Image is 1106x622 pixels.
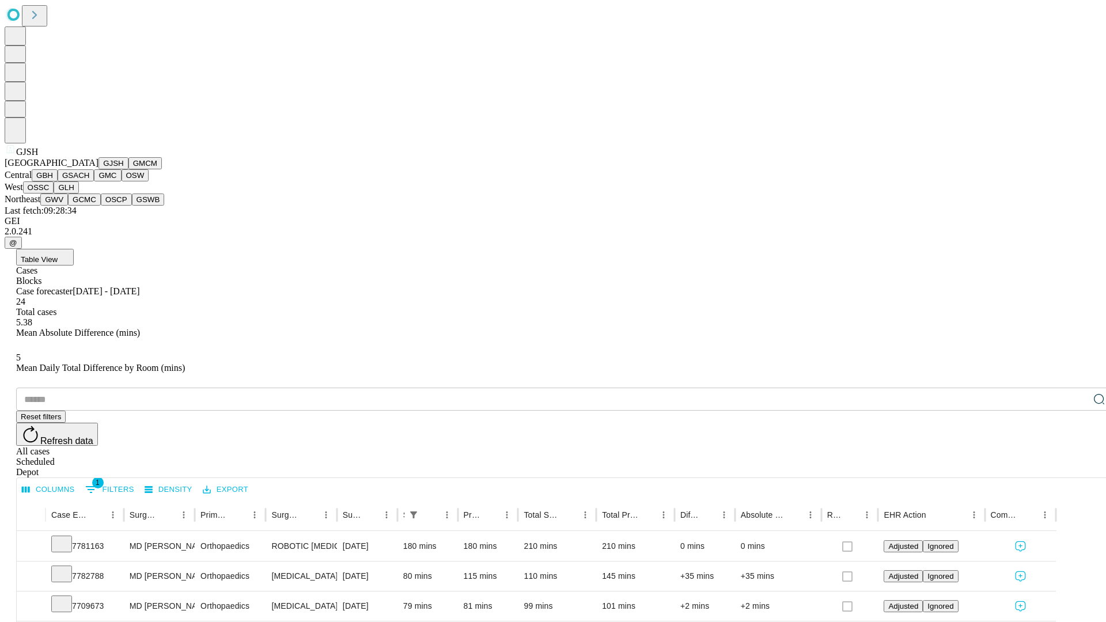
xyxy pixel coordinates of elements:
div: 145 mins [602,562,669,591]
div: Orthopaedics [200,562,260,591]
span: 1 [92,477,104,488]
div: 210 mins [602,532,669,561]
button: Density [142,481,195,499]
button: Show filters [82,480,137,499]
button: Menu [378,507,395,523]
div: 0 mins [741,532,816,561]
div: 180 mins [403,532,452,561]
div: Absolute Difference [741,510,785,519]
button: GMCM [128,157,162,169]
button: Ignored [923,600,958,612]
div: 7782788 [51,562,118,591]
div: Orthopaedics [200,591,260,621]
button: Adjusted [884,540,923,552]
div: Surgery Date [343,510,361,519]
button: Expand [22,537,40,557]
button: Menu [318,507,334,523]
span: Ignored [927,602,953,610]
div: 0 mins [680,532,729,561]
button: Sort [302,507,318,523]
button: @ [5,237,22,249]
button: GLH [54,181,78,194]
button: OSSC [23,181,54,194]
div: 101 mins [602,591,669,621]
div: Predicted In Room Duration [464,510,482,519]
div: [DATE] [343,562,392,591]
span: 24 [16,297,25,306]
button: Menu [656,507,672,523]
div: [MEDICAL_DATA] [MEDICAL_DATA] [271,562,331,591]
div: [MEDICAL_DATA] WITH [MEDICAL_DATA] REPAIR [271,591,331,621]
div: Primary Service [200,510,229,519]
div: 2.0.241 [5,226,1101,237]
button: Sort [362,507,378,523]
button: Table View [16,249,74,266]
button: Menu [105,507,121,523]
div: Comments [991,510,1020,519]
button: GCMC [68,194,101,206]
div: Surgery Name [271,510,300,519]
button: GBH [32,169,58,181]
span: [GEOGRAPHIC_DATA] [5,158,99,168]
button: Ignored [923,570,958,582]
div: EHR Action [884,510,926,519]
div: 79 mins [403,591,452,621]
button: Refresh data [16,423,98,446]
div: MD [PERSON_NAME] [PERSON_NAME] Md [130,532,189,561]
button: Menu [1037,507,1053,523]
div: +35 mins [680,562,729,591]
div: +35 mins [741,562,816,591]
button: Sort [423,507,439,523]
div: ROBOTIC [MEDICAL_DATA] KNEE TOTAL [271,532,331,561]
button: Adjusted [884,600,923,612]
div: 115 mins [464,562,513,591]
button: Sort [483,507,499,523]
div: [DATE] [343,532,392,561]
button: GWV [40,194,68,206]
button: GMC [94,169,121,181]
div: Orthopaedics [200,532,260,561]
button: Sort [1021,507,1037,523]
button: Menu [966,507,982,523]
div: MD [PERSON_NAME] [PERSON_NAME] Md [130,591,189,621]
div: +2 mins [741,591,816,621]
div: 210 mins [524,532,590,561]
div: Total Predicted Duration [602,510,638,519]
span: Reset filters [21,412,61,421]
span: @ [9,238,17,247]
span: 5 [16,352,21,362]
div: Surgeon Name [130,510,158,519]
div: 7709673 [51,591,118,621]
button: Sort [160,507,176,523]
button: OSCP [101,194,132,206]
span: Mean Daily Total Difference by Room (mins) [16,363,185,373]
button: Export [200,481,251,499]
div: 7781163 [51,532,118,561]
button: Sort [786,507,802,523]
div: 180 mins [464,532,513,561]
button: Menu [247,507,263,523]
div: Scheduled In Room Duration [403,510,404,519]
button: Expand [22,597,40,617]
span: Ignored [927,572,953,581]
button: Menu [439,507,455,523]
span: Total cases [16,307,56,317]
button: GSWB [132,194,165,206]
div: GEI [5,216,1101,226]
span: Ignored [927,542,953,551]
span: Central [5,170,32,180]
button: Reset filters [16,411,66,423]
div: MD [PERSON_NAME] [PERSON_NAME] Md [130,562,189,591]
div: Total Scheduled Duration [524,510,560,519]
button: Sort [561,507,577,523]
span: Adjusted [888,602,918,610]
button: Adjusted [884,570,923,582]
span: Mean Absolute Difference (mins) [16,328,140,337]
button: Select columns [19,481,78,499]
span: West [5,182,23,192]
button: Menu [176,507,192,523]
button: Sort [927,507,944,523]
div: 1 active filter [406,507,422,523]
button: Menu [859,507,875,523]
div: 81 mins [464,591,513,621]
